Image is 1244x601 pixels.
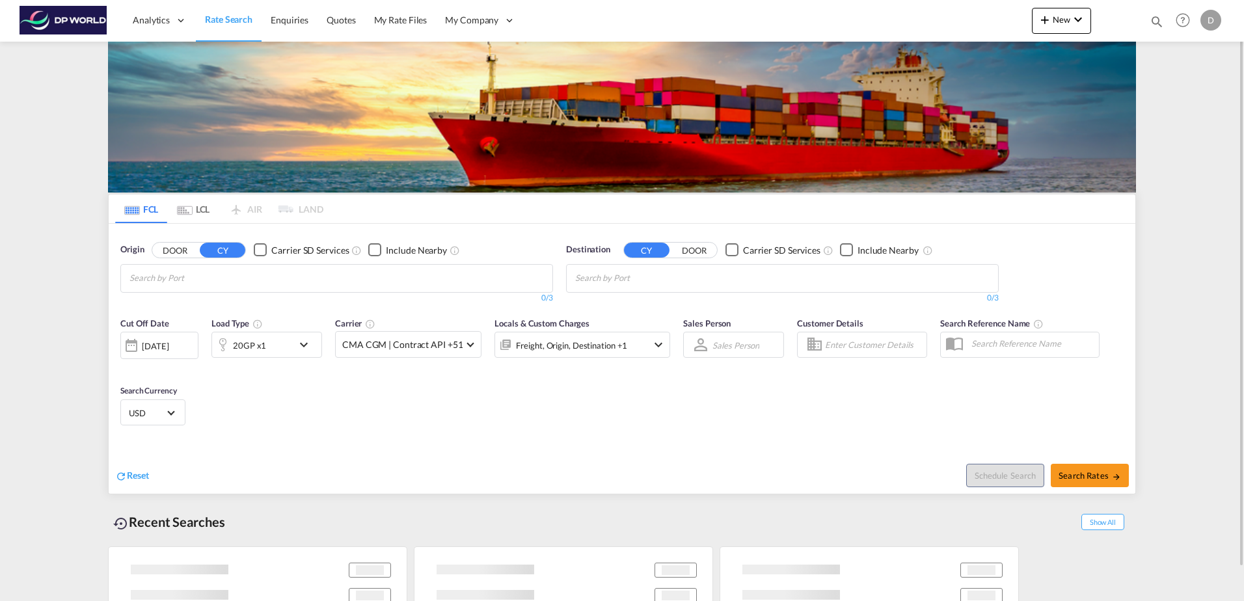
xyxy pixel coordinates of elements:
span: Cut Off Date [120,318,169,328]
md-checkbox: Checkbox No Ink [840,243,919,257]
span: Destination [566,243,610,256]
button: CY [200,243,245,258]
md-icon: icon-information-outline [252,319,263,329]
span: Search Rates [1059,470,1121,481]
div: OriginDOOR CY Checkbox No InkUnchecked: Search for CY (Container Yard) services for all selected ... [109,224,1135,494]
button: Note: By default Schedule search will only considerorigin ports, destination ports and cut off da... [966,464,1044,487]
span: USD [129,407,165,419]
span: Customer Details [797,318,863,328]
md-icon: Unchecked: Ignores neighbouring ports when fetching rates.Checked : Includes neighbouring ports w... [923,245,933,256]
div: Freight Origin Destination Factory Stuffingicon-chevron-down [494,332,670,358]
span: New [1037,14,1086,25]
md-icon: Your search will be saved by the below given name [1033,319,1044,329]
span: Origin [120,243,144,256]
md-icon: icon-chevron-down [296,337,318,353]
span: Search Currency [120,386,177,395]
input: Search Reference Name [965,334,1099,353]
span: Search Reference Name [940,318,1044,328]
md-tab-item: FCL [115,194,167,223]
span: Locals & Custom Charges [494,318,589,328]
md-pagination-wrapper: Use the left and right arrow keys to navigate between tabs [115,194,323,223]
div: D [1200,10,1221,31]
span: Analytics [133,14,170,27]
div: Include Nearby [858,244,919,257]
md-datepicker: Select [120,358,130,375]
span: My Company [445,14,498,27]
div: Carrier SD Services [743,244,820,257]
span: Enquiries [271,14,308,25]
span: Reset [127,470,149,481]
span: Sales Person [683,318,731,328]
div: 0/3 [566,293,999,304]
md-select: Sales Person [711,336,761,354]
span: Carrier [335,318,375,328]
md-icon: Unchecked: Search for CY (Container Yard) services for all selected carriers.Checked : Search for... [351,245,362,256]
md-icon: Unchecked: Ignores neighbouring ports when fetching rates.Checked : Includes neighbouring ports w... [450,245,460,256]
span: Show All [1081,514,1124,530]
div: icon-magnify [1150,14,1164,34]
button: icon-plus 400-fgNewicon-chevron-down [1032,8,1091,34]
span: Help [1172,9,1194,31]
button: CY [624,243,669,258]
md-icon: icon-refresh [115,470,127,482]
span: My Rate Files [374,14,427,25]
img: c08ca190194411f088ed0f3ba295208c.png [20,6,107,35]
span: Quotes [327,14,355,25]
md-checkbox: Checkbox No Ink [725,243,820,257]
div: Include Nearby [386,244,447,257]
md-tab-item: LCL [167,194,219,223]
md-select: Select Currency: $ USDUnited States Dollar [128,403,178,422]
div: Recent Searches [108,507,230,537]
span: CMA CGM | Contract API +51 [342,338,463,351]
md-icon: icon-arrow-right [1112,472,1121,481]
div: Carrier SD Services [271,244,349,257]
div: Freight Origin Destination Factory Stuffing [516,336,627,354]
div: 20GP x1icon-chevron-down [211,332,322,358]
button: DOOR [152,243,198,258]
md-checkbox: Checkbox No Ink [254,243,349,257]
md-icon: The selected Trucker/Carrierwill be displayed in the rate results If the rates are from another f... [365,319,375,329]
input: Chips input. [575,268,699,289]
div: [DATE] [142,340,169,352]
div: Help [1172,9,1200,33]
button: Search Ratesicon-arrow-right [1051,464,1129,487]
md-icon: icon-plus 400-fg [1037,12,1053,27]
md-icon: icon-chevron-down [1070,12,1086,27]
div: [DATE] [120,332,198,359]
md-chips-wrap: Chips container with autocompletion. Enter the text area, type text to search, and then use the u... [573,265,704,289]
md-chips-wrap: Chips container with autocompletion. Enter the text area, type text to search, and then use the u... [128,265,258,289]
md-icon: Unchecked: Search for CY (Container Yard) services for all selected carriers.Checked : Search for... [823,245,833,256]
span: Rate Search [205,14,252,25]
md-icon: icon-chevron-down [651,337,666,353]
input: Chips input. [129,268,253,289]
md-icon: icon-magnify [1150,14,1164,29]
div: 0/3 [120,293,553,304]
div: icon-refreshReset [115,469,149,483]
span: Load Type [211,318,263,328]
img: LCL+%26+FCL+BACKGROUND.png [108,42,1136,193]
md-checkbox: Checkbox No Ink [368,243,447,257]
md-icon: icon-backup-restore [113,516,129,531]
input: Enter Customer Details [825,335,923,354]
div: 20GP x1 [233,336,266,354]
button: DOOR [671,243,717,258]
